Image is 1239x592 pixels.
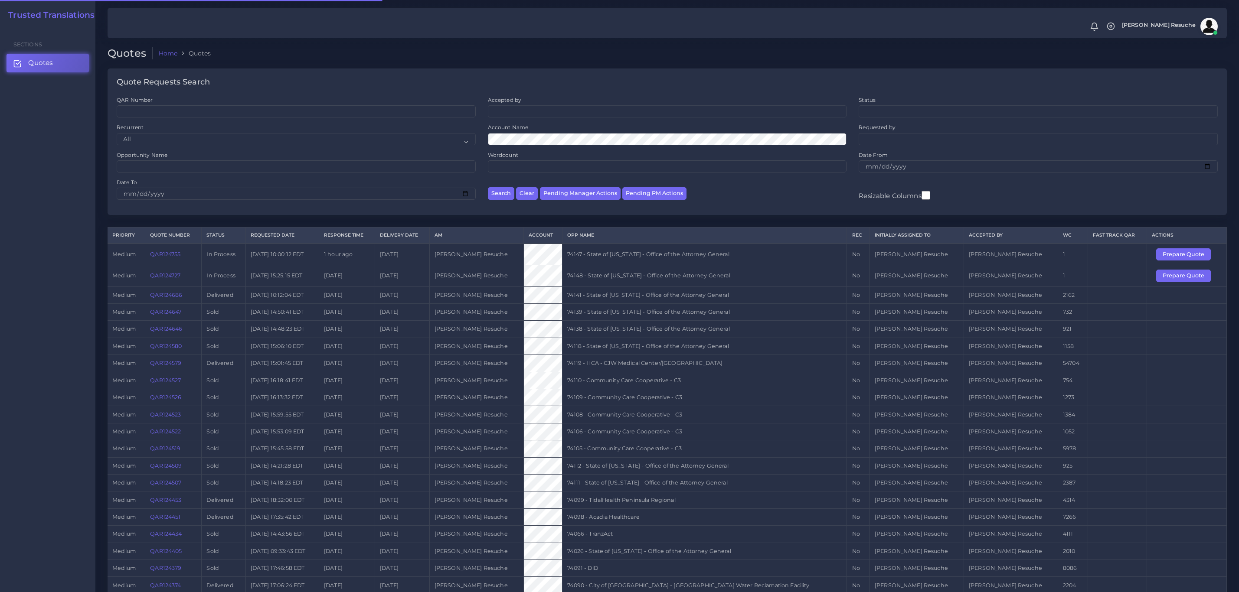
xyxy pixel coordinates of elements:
[150,479,181,486] a: QAR124507
[245,440,319,457] td: [DATE] 15:45:58 EDT
[202,423,245,440] td: Sold
[429,543,523,559] td: [PERSON_NAME] Resuche
[112,479,136,486] span: medium
[870,440,964,457] td: [PERSON_NAME] Resuche
[150,309,181,315] a: QAR124647
[488,151,518,159] label: Wordcount
[150,497,181,503] a: QAR124453
[150,530,182,537] a: QAR124434
[847,440,870,457] td: No
[375,389,429,406] td: [DATE]
[870,389,964,406] td: [PERSON_NAME] Resuche
[847,491,870,508] td: No
[202,265,245,286] td: In Process
[1156,270,1211,282] button: Prepare Quote
[112,272,136,279] span: medium
[202,543,245,559] td: Sold
[847,228,870,244] th: REC
[117,179,137,186] label: Date To
[319,355,375,372] td: [DATE]
[429,303,523,320] td: [PERSON_NAME] Resuche
[429,406,523,423] td: [PERSON_NAME] Resuche
[847,244,870,265] td: No
[1058,560,1088,577] td: 8086
[523,228,562,244] th: Account
[429,508,523,525] td: [PERSON_NAME] Resuche
[1058,423,1088,440] td: 1052
[245,228,319,244] th: Requested Date
[847,338,870,355] td: No
[108,228,145,244] th: Priority
[562,423,847,440] td: 74106 - Community Care Cooperative - C3
[870,491,964,508] td: [PERSON_NAME] Resuche
[562,303,847,320] td: 74139 - State of [US_STATE] - Office of the Attorney General
[375,526,429,543] td: [DATE]
[319,423,375,440] td: [DATE]
[1058,508,1088,525] td: 7266
[870,475,964,491] td: [PERSON_NAME] Resuche
[150,272,180,279] a: QAR124727
[847,265,870,286] td: No
[964,372,1058,389] td: [PERSON_NAME] Resuche
[429,526,523,543] td: [PERSON_NAME] Resuche
[922,190,930,201] input: Resizable Columns
[112,309,136,315] span: medium
[964,491,1058,508] td: [PERSON_NAME] Resuche
[1147,228,1226,244] th: Actions
[150,325,182,332] a: QAR124646
[319,372,375,389] td: [DATE]
[112,411,136,418] span: medium
[870,423,964,440] td: [PERSON_NAME] Resuche
[562,526,847,543] td: 74066 - TranzAct
[847,355,870,372] td: No
[847,286,870,303] td: No
[429,440,523,457] td: [PERSON_NAME] Resuche
[150,445,180,452] a: QAR124519
[245,560,319,577] td: [DATE] 17:46:58 EDT
[859,190,930,201] label: Resizable Columns
[202,355,245,372] td: Delivered
[1058,303,1088,320] td: 732
[429,372,523,389] td: [PERSON_NAME] Resuche
[375,265,429,286] td: [DATE]
[375,338,429,355] td: [DATE]
[245,286,319,303] td: [DATE] 10:12:04 EDT
[488,187,514,200] button: Search
[112,582,136,589] span: medium
[488,96,522,104] label: Accepted by
[202,372,245,389] td: Sold
[964,457,1058,474] td: [PERSON_NAME] Resuche
[562,406,847,423] td: 74108 - Community Care Cooperative - C3
[319,244,375,265] td: 1 hour ago
[964,406,1058,423] td: [PERSON_NAME] Resuche
[245,355,319,372] td: [DATE] 15:01:45 EDT
[202,321,245,338] td: Sold
[429,321,523,338] td: [PERSON_NAME] Resuche
[847,543,870,559] td: No
[150,394,181,400] a: QAR124526
[870,406,964,423] td: [PERSON_NAME] Resuche
[375,440,429,457] td: [DATE]
[847,508,870,525] td: No
[202,491,245,508] td: Delivered
[870,372,964,389] td: [PERSON_NAME] Resuche
[112,428,136,435] span: medium
[112,343,136,349] span: medium
[964,508,1058,525] td: [PERSON_NAME] Resuche
[375,543,429,559] td: [DATE]
[117,96,153,104] label: QAR Number
[375,286,429,303] td: [DATE]
[847,389,870,406] td: No
[202,508,245,525] td: Delivered
[245,526,319,543] td: [DATE] 14:43:56 EDT
[1058,475,1088,491] td: 2387
[375,406,429,423] td: [DATE]
[202,389,245,406] td: Sold
[562,508,847,525] td: 74098 - Acadia Healthcare
[150,377,181,384] a: QAR124527
[112,325,136,332] span: medium
[1156,248,1211,260] button: Prepare Quote
[429,475,523,491] td: [PERSON_NAME] Resuche
[159,49,178,58] a: Home
[112,497,136,503] span: medium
